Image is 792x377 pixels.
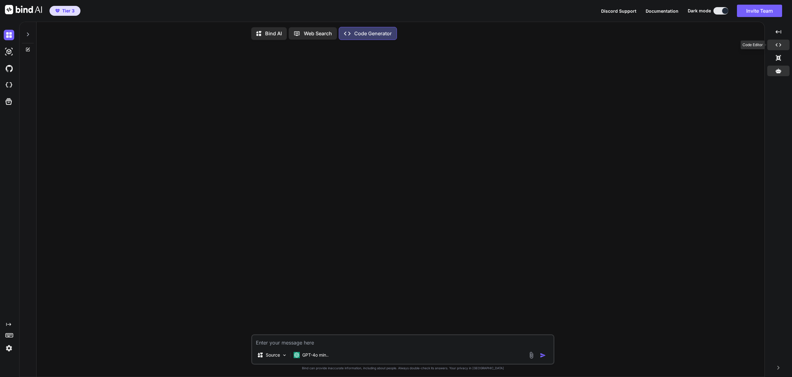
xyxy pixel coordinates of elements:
button: Invite Team [737,5,782,17]
span: Tier 3 [62,8,75,14]
img: attachment [528,352,535,359]
p: GPT-4o min.. [302,352,329,358]
img: Bind AI [5,5,42,14]
img: settings [4,343,14,353]
img: GPT-4o mini [294,352,300,358]
button: Documentation [646,8,678,14]
p: Bind AI [265,30,282,37]
p: Web Search [304,30,332,37]
p: Bind can provide inaccurate information, including about people. Always double-check its answers.... [251,366,554,370]
img: premium [55,9,60,13]
p: Source [266,352,280,358]
img: Pick Models [282,353,287,358]
img: darkChat [4,30,14,40]
button: premiumTier 3 [49,6,80,16]
img: darkAi-studio [4,46,14,57]
img: githubDark [4,63,14,74]
img: cloudideIcon [4,80,14,90]
span: Dark mode [688,8,711,14]
div: Code Editor [741,41,765,49]
button: Discord Support [601,8,636,14]
img: icon [540,352,546,358]
p: Code Generator [354,30,392,37]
